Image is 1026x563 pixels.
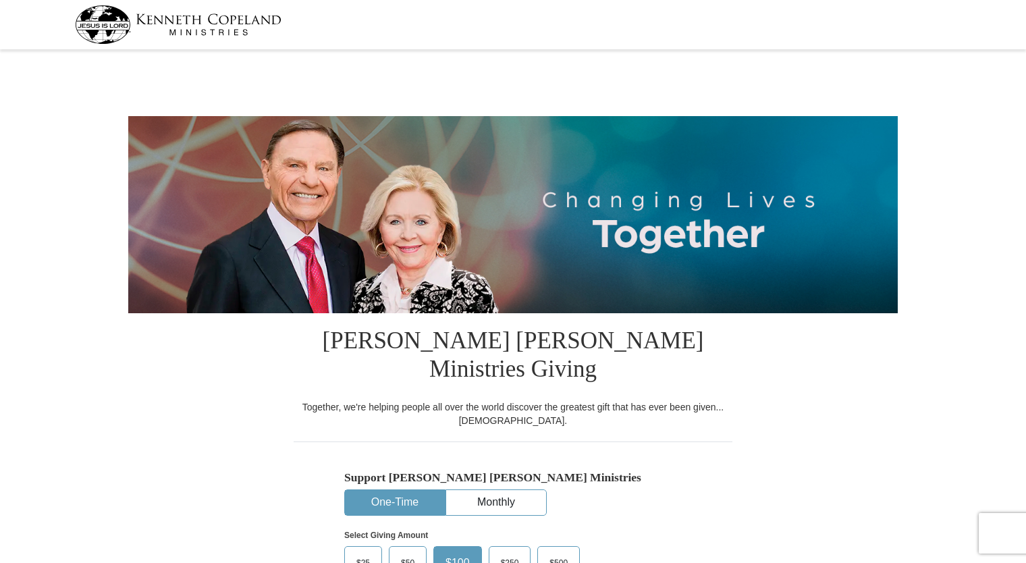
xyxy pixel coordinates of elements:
[75,5,281,44] img: kcm-header-logo.svg
[345,490,445,515] button: One-Time
[294,313,732,400] h1: [PERSON_NAME] [PERSON_NAME] Ministries Giving
[344,531,428,540] strong: Select Giving Amount
[294,400,732,427] div: Together, we're helping people all over the world discover the greatest gift that has ever been g...
[446,490,546,515] button: Monthly
[344,471,682,485] h5: Support [PERSON_NAME] [PERSON_NAME] Ministries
